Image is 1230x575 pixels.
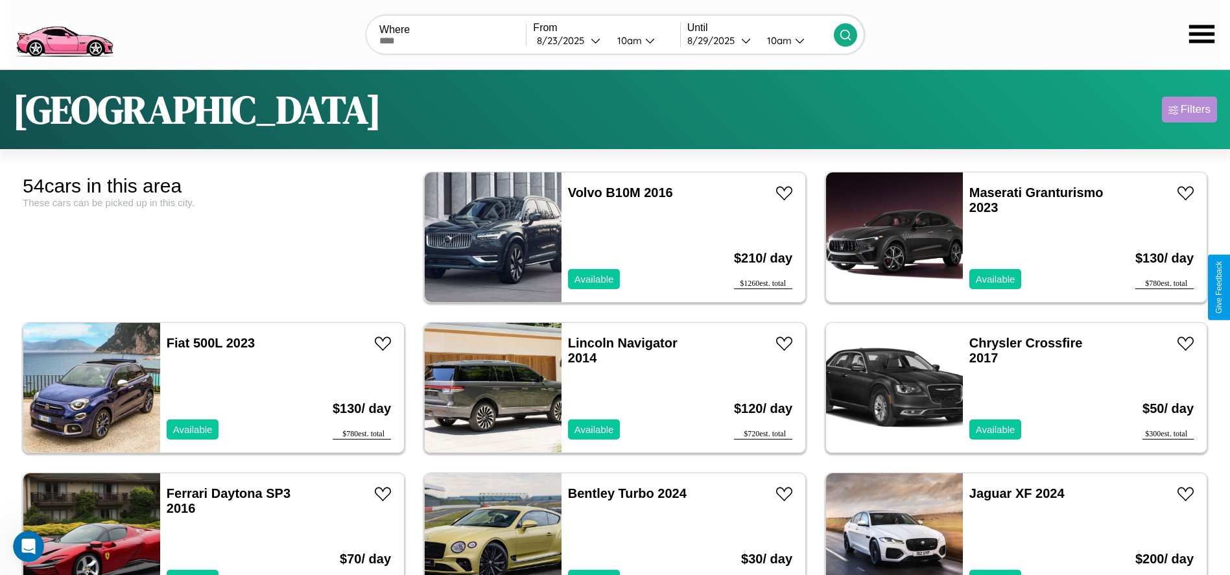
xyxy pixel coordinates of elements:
div: 8 / 23 / 2025 [537,34,591,47]
div: 54 cars in this area [23,175,405,197]
button: Filters [1162,97,1217,123]
label: Until [687,22,834,34]
div: Give Feedback [1214,261,1224,314]
div: $ 720 est. total [734,429,792,440]
h3: $ 120 / day [734,388,792,429]
p: Available [976,270,1015,288]
div: Filters [1181,103,1211,116]
img: logo [10,6,119,60]
div: 8 / 29 / 2025 [687,34,741,47]
button: 8/23/2025 [533,34,606,47]
div: $ 780 est. total [1135,279,1194,289]
div: 10am [611,34,645,47]
h3: $ 130 / day [1135,238,1194,279]
a: Lincoln Navigator 2014 [568,336,678,365]
label: Where [379,24,526,36]
a: Fiat 500L 2023 [167,336,255,350]
p: Available [173,421,213,438]
div: 10am [761,34,795,47]
div: $ 1260 est. total [734,279,792,289]
h1: [GEOGRAPHIC_DATA] [13,83,381,136]
iframe: Intercom live chat [13,531,44,562]
button: 10am [757,34,834,47]
a: Jaguar XF 2024 [969,486,1065,500]
a: Maserati Granturismo 2023 [969,185,1104,215]
p: Available [574,421,614,438]
button: 10am [607,34,680,47]
h3: $ 130 / day [333,388,391,429]
div: $ 300 est. total [1142,429,1194,440]
div: $ 780 est. total [333,429,391,440]
a: Chrysler Crossfire 2017 [969,336,1083,365]
a: Bentley Turbo 2024 [568,486,687,500]
label: From [533,22,680,34]
a: Volvo B10M 2016 [568,185,673,200]
h3: $ 50 / day [1142,388,1194,429]
h3: $ 210 / day [734,238,792,279]
p: Available [976,421,1015,438]
div: These cars can be picked up in this city. [23,197,405,208]
a: Ferrari Daytona SP3 2016 [167,486,290,515]
p: Available [574,270,614,288]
